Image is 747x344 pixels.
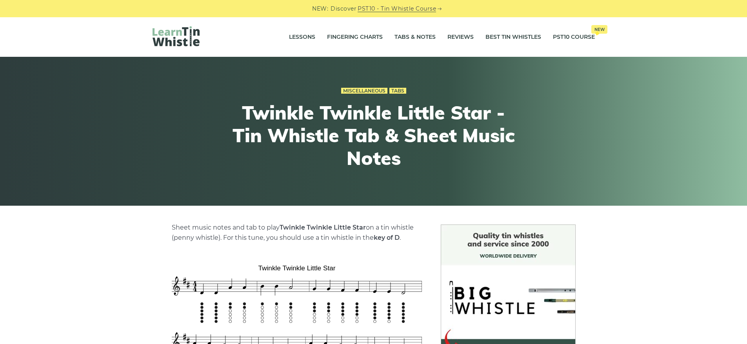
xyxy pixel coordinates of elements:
strong: Twinkle Twinkle Little Star [280,224,366,231]
a: Miscellaneous [341,88,387,94]
span: New [591,25,607,34]
a: Fingering Charts [327,27,383,47]
h1: Twinkle Twinkle Little Star - Tin Whistle Tab & Sheet Music Notes [229,101,518,169]
a: Tabs [389,88,406,94]
strong: key of D [374,234,400,241]
a: Tabs & Notes [394,27,436,47]
img: LearnTinWhistle.com [153,26,200,46]
a: Best Tin Whistles [485,27,541,47]
a: Lessons [289,27,315,47]
p: Sheet music notes and tab to play on a tin whistle (penny whistle). For this tune, you should use... [172,223,422,243]
a: Reviews [447,27,474,47]
a: PST10 CourseNew [553,27,595,47]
